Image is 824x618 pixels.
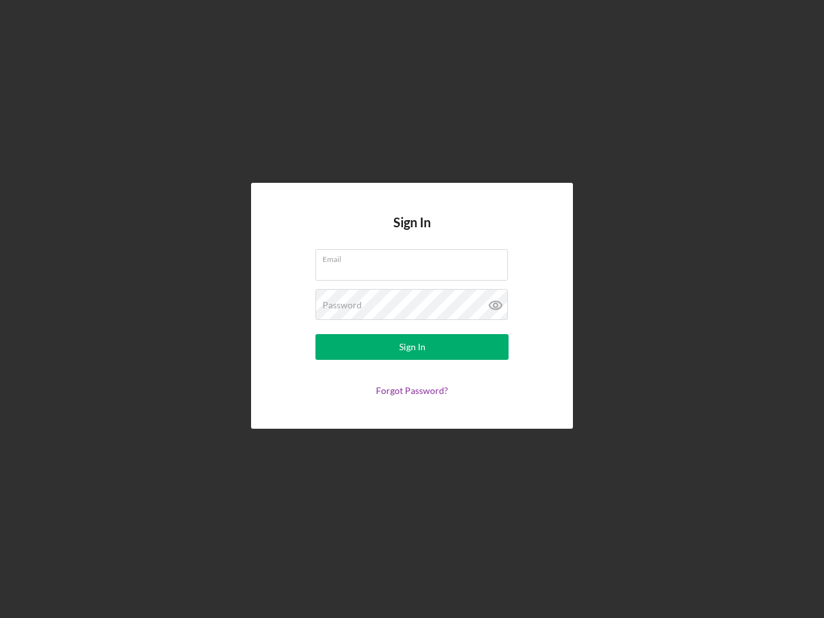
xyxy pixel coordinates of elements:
label: Password [323,300,362,310]
label: Email [323,250,508,264]
button: Sign In [315,334,509,360]
div: Sign In [399,334,426,360]
a: Forgot Password? [376,385,448,396]
h4: Sign In [393,215,431,249]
